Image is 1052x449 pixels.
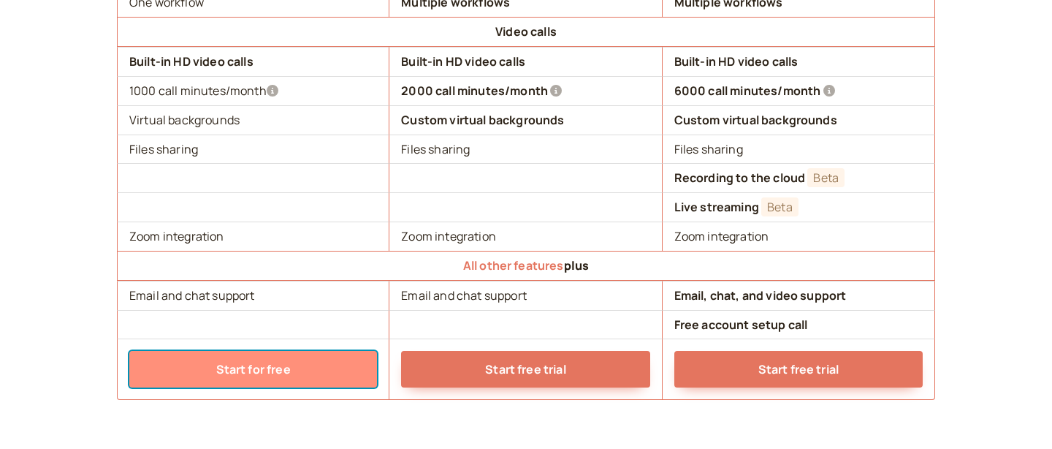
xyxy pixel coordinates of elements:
[761,197,798,216] span: Beta
[663,222,935,251] td: Zoom integration
[129,53,254,69] b: Built-in HD video calls
[463,257,564,273] a: All other features
[979,379,1052,449] iframe: Chat Widget
[674,53,798,69] b: Built-in HD video calls
[401,83,548,99] b: 2000 call minutes/month
[463,257,590,273] b: plus
[389,281,662,310] td: Email and chat support
[807,168,845,187] span: Beta
[674,317,808,333] b: Free account setup call
[663,135,935,164] td: Files sharing
[117,17,935,47] td: Video calls
[674,199,759,215] b: Live streaming
[674,83,821,99] b: 6000 call minutes/month
[674,170,806,186] b: Recording to the cloud
[674,351,923,388] a: Start free trial
[979,379,1052,449] div: Widget de chat
[674,287,847,303] b: Email, chat, and video support
[401,351,649,388] a: Start free trial
[129,351,377,388] a: Start for free
[117,135,389,164] td: Files sharing
[401,53,525,69] b: Built-in HD video calls
[117,105,389,135] td: Virtual backgrounds
[117,76,389,105] td: 1000 call minutes/month
[389,135,662,164] td: Files sharing
[117,222,389,251] td: Zoom integration
[389,222,662,251] td: Zoom integration
[674,112,837,128] b: Custom virtual backgrounds
[401,112,564,128] b: Custom virtual backgrounds
[117,281,389,310] td: Email and chat support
